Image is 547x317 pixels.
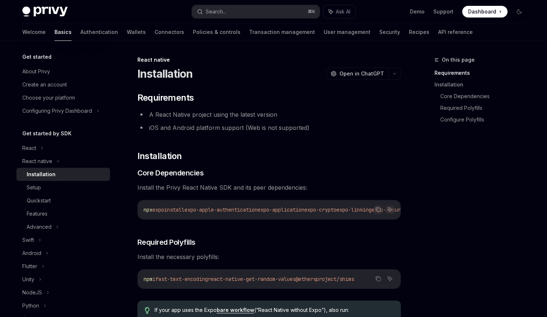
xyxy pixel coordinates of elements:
[337,206,372,213] span: expo-linking
[16,78,110,91] a: Create an account
[137,182,401,193] span: Install the Privy React Native SDK and its peer dependencies:
[22,93,75,102] div: Choose your platform
[434,67,531,79] a: Requirements
[440,102,531,114] a: Required Polyfills
[373,274,383,283] button: Copy the contents from the code block
[433,8,453,15] a: Support
[409,23,429,41] a: Recipes
[22,288,42,297] div: NodeJS
[155,276,208,282] span: fast-text-encoding
[22,157,52,166] div: React native
[513,6,525,18] button: Toggle dark mode
[372,206,421,213] span: expo-secure-store
[152,276,155,282] span: i
[22,262,37,271] div: Flutter
[137,123,401,133] li: iOS and Android platform support (Web is not supported)
[164,206,185,213] span: install
[137,92,194,104] span: Requirements
[152,206,164,213] span: expo
[324,23,371,41] a: User management
[27,170,56,179] div: Installation
[185,206,258,213] span: expo-apple-authentication
[249,23,315,41] a: Transaction management
[206,7,226,16] div: Search...
[22,301,39,310] div: Python
[16,194,110,207] a: Quickstart
[410,8,425,15] a: Demo
[434,79,531,90] a: Installation
[155,306,393,314] span: If your app uses the Expo (“React Native without Expo”), also run:
[438,23,473,41] a: API reference
[208,276,296,282] span: react-native-get-random-values
[137,109,401,120] li: A React Native project using the latest version
[16,181,110,194] a: Setup
[16,168,110,181] a: Installation
[16,91,110,104] a: Choose your platform
[22,7,68,17] img: dark logo
[144,206,152,213] span: npx
[144,276,152,282] span: npm
[308,9,315,15] span: ⌘ K
[137,237,195,247] span: Required Polyfills
[440,90,531,102] a: Core Dependencies
[339,70,384,77] span: Open in ChatGPT
[192,5,320,18] button: Search...⌘K
[462,6,508,18] a: Dashboard
[27,209,48,218] div: Features
[137,56,401,63] div: React native
[442,55,475,64] span: On this page
[137,67,193,80] h1: Installation
[22,249,41,258] div: Android
[385,205,395,214] button: Ask AI
[127,23,146,41] a: Wallets
[27,183,41,192] div: Setup
[54,23,72,41] a: Basics
[137,252,401,262] span: Install the necessary polyfills:
[193,23,240,41] a: Policies & controls
[22,275,34,284] div: Unity
[16,207,110,220] a: Features
[145,307,150,314] svg: Tip
[22,80,67,89] div: Create an account
[137,168,204,178] span: Core Dependencies
[326,67,388,80] button: Open in ChatGPT
[373,205,383,214] button: Copy the contents from the code block
[258,206,304,213] span: expo-application
[385,274,395,283] button: Ask AI
[217,307,254,313] a: bare workflow
[304,206,337,213] span: expo-crypto
[22,23,46,41] a: Welcome
[27,223,52,231] div: Advanced
[22,144,36,152] div: React
[336,8,350,15] span: Ask AI
[323,5,356,18] button: Ask AI
[27,196,51,205] div: Quickstart
[155,23,184,41] a: Connectors
[22,236,34,244] div: Swift
[22,67,50,76] div: About Privy
[80,23,118,41] a: Authentication
[137,150,182,162] span: Installation
[22,53,52,61] h5: Get started
[468,8,496,15] span: Dashboard
[296,276,354,282] span: @ethersproject/shims
[440,114,531,125] a: Configure Polyfills
[379,23,400,41] a: Security
[22,107,92,115] div: Configuring Privy Dashboard
[16,65,110,78] a: About Privy
[22,129,72,138] h5: Get started by SDK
